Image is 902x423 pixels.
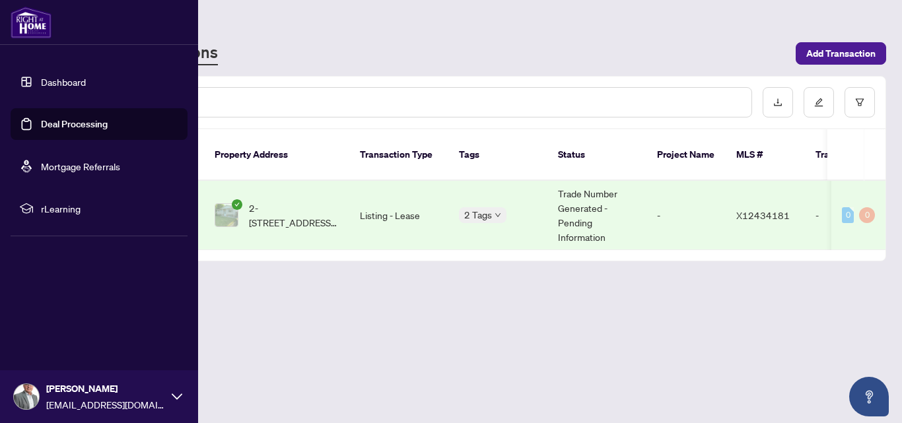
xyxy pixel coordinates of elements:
[204,129,349,181] th: Property Address
[215,204,238,226] img: thumbnail-img
[842,207,854,223] div: 0
[814,98,823,107] span: edit
[464,207,492,222] span: 2 Tags
[41,160,120,172] a: Mortgage Referrals
[232,199,242,210] span: check-circle
[249,201,339,230] span: 2-[STREET_ADDRESS][PERSON_NAME]
[763,87,793,117] button: download
[806,43,876,64] span: Add Transaction
[845,87,875,117] button: filter
[495,212,501,218] span: down
[646,181,726,250] td: -
[14,384,39,409] img: Profile Icon
[773,98,782,107] span: download
[849,377,889,416] button: Open asap
[805,129,897,181] th: Trade Number
[349,129,448,181] th: Transaction Type
[41,118,108,130] a: Deal Processing
[11,7,52,38] img: logo
[46,381,165,396] span: [PERSON_NAME]
[805,181,897,250] td: -
[726,129,805,181] th: MLS #
[736,209,790,221] span: X12434181
[349,181,448,250] td: Listing - Lease
[41,201,178,216] span: rLearning
[547,181,646,250] td: Trade Number Generated - Pending Information
[796,42,886,65] button: Add Transaction
[804,87,834,117] button: edit
[859,207,875,223] div: 0
[855,98,864,107] span: filter
[448,129,547,181] th: Tags
[46,397,165,412] span: [EMAIL_ADDRESS][DOMAIN_NAME]
[41,76,86,88] a: Dashboard
[547,129,646,181] th: Status
[646,129,726,181] th: Project Name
